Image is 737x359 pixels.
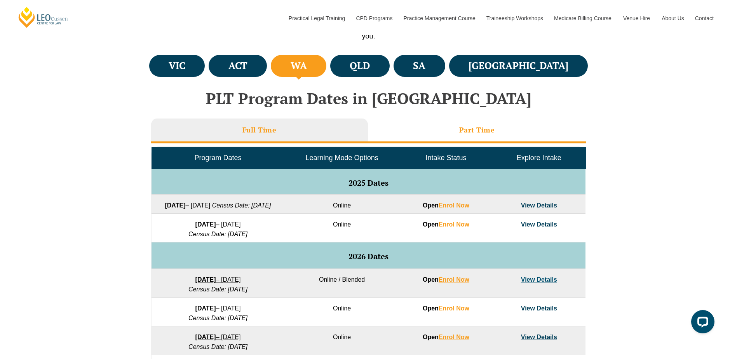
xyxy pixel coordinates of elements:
a: [PERSON_NAME] Centre for Law [17,6,69,28]
strong: [DATE] [195,276,216,283]
td: Online [284,214,399,242]
span: Learning Mode Options [306,154,378,162]
strong: [DATE] [195,305,216,312]
span: Program Dates [194,154,241,162]
a: View Details [521,276,557,283]
h4: QLD [350,59,370,72]
h4: SA [413,59,425,72]
a: Enrol Now [439,202,469,209]
a: About Us [656,2,689,35]
span: 2026 Dates [348,251,389,261]
a: [DATE]– [DATE] [195,276,241,283]
span: Intake Status [425,154,466,162]
h4: VIC [169,59,185,72]
td: Online [284,195,399,214]
h4: WA [291,59,307,72]
a: Traineeship Workshops [481,2,548,35]
strong: Open [423,276,469,283]
a: View Details [521,221,557,228]
h2: PLT Program Dates in [GEOGRAPHIC_DATA] [147,90,590,107]
a: Enrol Now [439,334,469,340]
td: Online [284,298,399,326]
strong: [DATE] [195,221,216,228]
a: CPD Programs [350,2,397,35]
iframe: LiveChat chat widget [685,307,718,340]
a: Medicare Billing Course [548,2,617,35]
strong: Open [423,334,469,340]
h4: [GEOGRAPHIC_DATA] [469,59,568,72]
em: Census Date: [DATE] [188,231,247,237]
em: Census Date: [DATE] [212,202,271,209]
a: Practice Management Course [398,2,481,35]
strong: [DATE] [165,202,185,209]
a: Enrol Now [439,276,469,283]
a: Venue Hire [617,2,656,35]
a: [DATE]– [DATE] [165,202,210,209]
a: View Details [521,334,557,340]
h3: Full Time [242,125,277,134]
em: Census Date: [DATE] [188,343,247,350]
strong: Open [423,202,469,209]
a: Enrol Now [439,305,469,312]
a: [DATE]– [DATE] [195,305,241,312]
span: 2025 Dates [348,178,389,188]
em: Census Date: [DATE] [188,315,247,321]
h3: Part Time [459,125,495,134]
a: View Details [521,202,557,209]
td: Online / Blended [284,269,399,298]
a: [DATE]– [DATE] [195,334,241,340]
span: Explore Intake [517,154,561,162]
a: View Details [521,305,557,312]
h4: ACT [228,59,247,72]
a: Practical Legal Training [283,2,350,35]
a: Enrol Now [439,221,469,228]
td: Online [284,326,399,355]
a: Contact [689,2,720,35]
strong: Open [423,305,469,312]
em: Census Date: [DATE] [188,286,247,293]
strong: Open [423,221,469,228]
a: [DATE]– [DATE] [195,221,241,228]
strong: [DATE] [195,334,216,340]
